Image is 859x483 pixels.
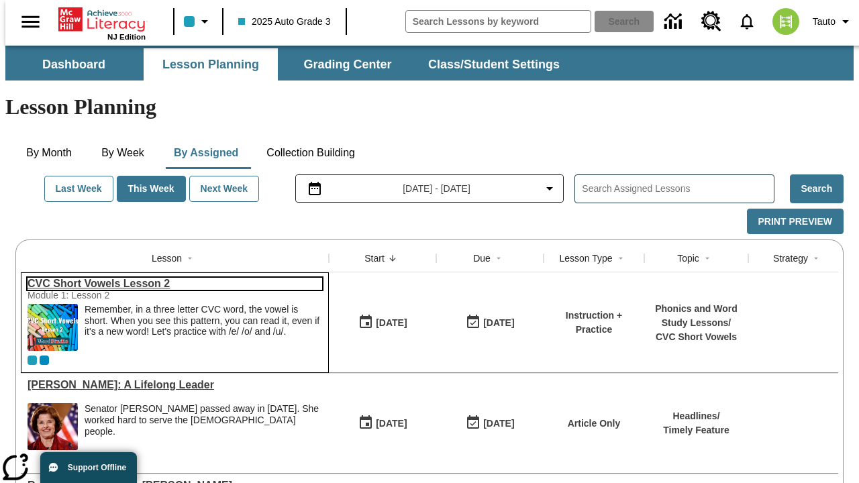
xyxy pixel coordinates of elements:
[256,137,366,169] button: Collection Building
[28,278,322,290] a: CVC Short Vowels Lesson 2, Lessons
[651,302,742,330] p: Phonics and Word Study Lessons /
[677,252,699,265] div: Topic
[85,403,322,450] div: Senator Dianne Feinstein passed away in September 2023. She worked hard to serve the American peo...
[163,137,249,169] button: By Assigned
[542,180,558,197] svg: Collapse Date Range Filter
[385,250,401,266] button: Sort
[651,330,742,344] p: CVC Short Vowels
[144,48,278,80] button: Lesson Planning
[40,452,137,483] button: Support Offline
[473,252,491,265] div: Due
[364,252,385,265] div: Start
[189,176,260,202] button: Next Week
[281,48,415,80] button: Grading Center
[44,176,113,202] button: Last Week
[28,379,322,391] div: Dianne Feinstein: A Lifelong Leader
[301,180,558,197] button: Select the date range menu item
[406,11,591,32] input: search field
[28,379,322,391] a: Dianne Feinstein: A Lifelong Leader, Lessons
[417,48,570,80] button: Class/Student Settings
[89,137,156,169] button: By Week
[729,4,764,39] a: Notifications
[790,174,844,203] button: Search
[5,46,854,80] div: SubNavbar
[238,15,331,29] span: 2025 Auto Grade 3
[808,250,824,266] button: Sort
[403,182,470,196] span: [DATE] - [DATE]
[152,252,182,265] div: Lesson
[491,250,507,266] button: Sort
[28,403,78,450] img: Senator Dianne Feinstein of California smiles with the U.S. flag behind her.
[773,252,808,265] div: Strategy
[483,315,514,331] div: [DATE]
[58,5,146,41] div: Home
[483,415,514,432] div: [DATE]
[5,48,572,80] div: SubNavbar
[376,315,407,331] div: [DATE]
[40,356,49,365] div: OL 2025 Auto Grade 4
[747,209,844,235] button: Print Preview
[461,310,519,335] button: 08/20/25: Last day the lesson can be accessed
[28,278,322,290] div: CVC Short Vowels Lesson 2
[613,250,629,266] button: Sort
[772,8,799,35] img: avatar image
[28,304,78,351] img: CVC Short Vowels Lesson 2.
[693,3,729,40] a: Resource Center, Will open in new tab
[559,252,612,265] div: Lesson Type
[663,423,729,437] p: Timely Feature
[764,4,807,39] button: Select a new avatar
[107,33,146,41] span: NJ Edition
[85,304,322,337] p: Remember, in a three letter CVC word, the vowel is short. When you see this pattern, you can read...
[807,9,859,34] button: Profile/Settings
[7,48,141,80] button: Dashboard
[376,415,407,432] div: [DATE]
[58,6,146,33] a: Home
[582,179,773,199] input: Search Assigned Lessons
[5,95,854,119] h1: Lesson Planning
[182,250,198,266] button: Sort
[68,463,126,472] span: Support Offline
[568,417,621,431] p: Article Only
[699,250,715,266] button: Sort
[28,290,229,301] div: Module 1: Lesson 2
[656,3,693,40] a: Data Center
[461,411,519,436] button: 08/20/25: Last day the lesson can be accessed
[85,304,322,351] div: Remember, in a three letter CVC word, the vowel is short. When you see this pattern, you can read...
[179,9,218,34] button: Class color is light blue. Change class color
[117,176,186,202] button: This Week
[15,137,83,169] button: By Month
[11,2,50,42] button: Open side menu
[354,310,411,335] button: 08/20/25: First time the lesson was available
[813,15,836,29] span: Tauto
[28,356,37,365] div: Current Class
[85,403,322,437] div: Senator [PERSON_NAME] passed away in [DATE]. She worked hard to serve the [DEMOGRAPHIC_DATA] people.
[550,309,638,337] p: Instruction + Practice
[663,409,729,423] p: Headlines /
[354,411,411,436] button: 08/20/25: First time the lesson was available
